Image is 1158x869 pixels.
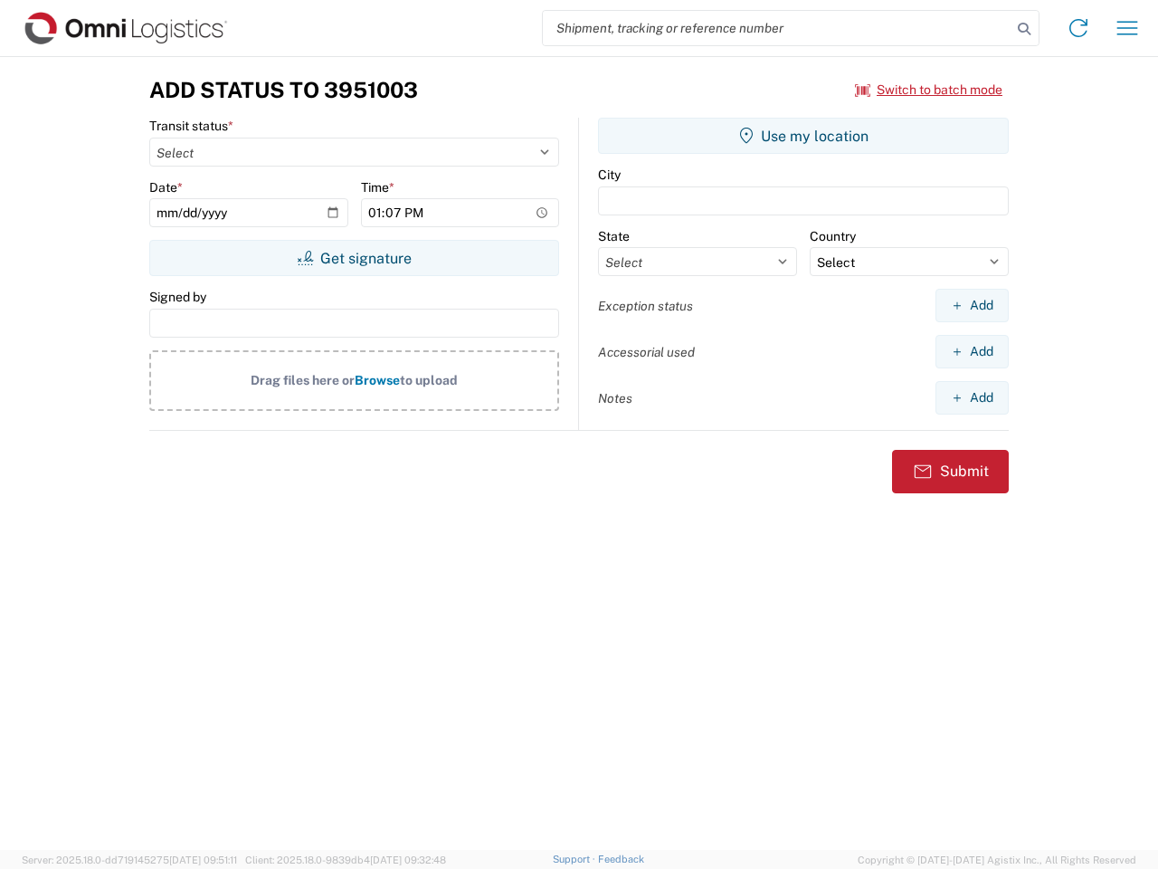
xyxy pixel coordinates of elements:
[149,118,233,134] label: Transit status
[598,118,1009,154] button: Use my location
[598,167,621,183] label: City
[251,373,355,387] span: Drag files here or
[245,855,446,865] span: Client: 2025.18.0-9839db4
[149,240,559,276] button: Get signature
[361,179,394,196] label: Time
[149,77,418,103] h3: Add Status to 3951003
[149,289,206,305] label: Signed by
[598,344,695,360] label: Accessorial used
[355,373,400,387] span: Browse
[598,390,632,406] label: Notes
[543,11,1011,45] input: Shipment, tracking or reference number
[169,855,237,865] span: [DATE] 09:51:11
[858,852,1136,868] span: Copyright © [DATE]-[DATE] Agistix Inc., All Rights Reserved
[370,855,446,865] span: [DATE] 09:32:48
[935,335,1009,368] button: Add
[810,228,856,244] label: Country
[149,179,183,196] label: Date
[598,298,693,314] label: Exception status
[400,373,458,387] span: to upload
[22,855,237,865] span: Server: 2025.18.0-dd719145275
[553,854,598,864] a: Support
[598,228,630,244] label: State
[855,75,1002,105] button: Switch to batch mode
[598,854,644,864] a: Feedback
[935,289,1009,322] button: Add
[935,381,1009,415] button: Add
[892,450,1009,493] button: Submit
